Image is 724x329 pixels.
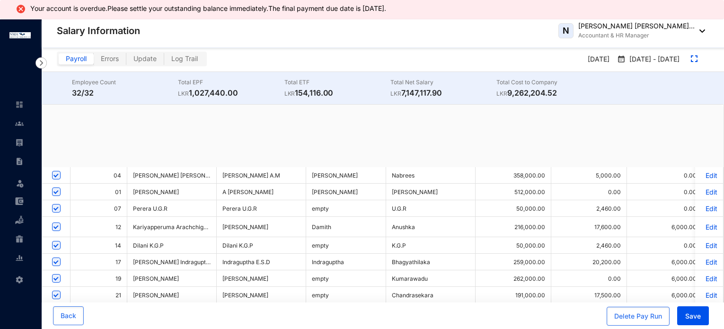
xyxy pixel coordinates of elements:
[551,200,627,217] td: 2,460.00
[133,292,211,299] span: [PERSON_NAME]
[15,157,24,166] img: contract-unselected.99e2b2107c0a7dd48938.svg
[701,291,717,299] p: Edit
[8,114,30,133] li: Contacts
[701,171,717,179] a: Edit
[626,54,680,65] p: [DATE] - [DATE]
[476,217,551,237] td: 216,000.00
[217,167,306,184] td: [PERSON_NAME] A.M
[627,200,703,217] td: 0.00
[71,237,127,254] td: 14
[306,217,386,237] td: Damith
[284,89,295,98] p: LKR
[71,270,127,287] td: 19
[71,184,127,200] td: 01
[217,184,306,200] td: A [PERSON_NAME]
[72,87,178,98] p: 32/32
[133,54,157,62] span: Update
[701,241,717,249] a: Edit
[217,254,306,270] td: Indraguptha E.S.D
[627,217,703,237] td: 6,000.00
[71,217,127,237] td: 12
[15,216,24,224] img: loan-unselected.d74d20a04637f2d15ab5.svg
[551,167,627,184] td: 5,000.00
[390,87,496,98] p: 7,147,117.90
[476,237,551,254] td: 50,000.00
[627,167,703,184] td: 0.00
[701,223,717,231] a: Edit
[551,184,627,200] td: 0.00
[386,254,476,270] td: Bhagyathilaka
[306,184,386,200] td: [PERSON_NAME]
[61,311,76,320] span: Back
[8,192,30,211] li: Expenses
[617,54,626,64] img: payroll-calender.2a2848c9e82147e90922403bdc96c587.svg
[8,230,30,249] li: Gratuity
[217,217,306,237] td: [PERSON_NAME]
[217,287,306,303] td: [PERSON_NAME]
[701,258,717,266] a: Edit
[15,138,24,147] img: payroll-unselected.b590312f920e76f0c668.svg
[685,311,701,321] span: Save
[15,178,25,188] img: leave-unselected.2934df6273408c3f84d9.svg
[53,306,84,325] button: Back
[701,188,717,196] a: Edit
[306,200,386,217] td: empty
[171,54,198,62] span: Log Trail
[627,254,703,270] td: 6,000.00
[71,200,127,217] td: 07
[284,87,390,98] p: 154,116.00
[133,172,250,179] span: [PERSON_NAME] [PERSON_NAME] Nabrees
[35,57,47,69] img: nav-icon-right.af6afadce00d159da59955279c43614e.svg
[133,258,252,266] span: [PERSON_NAME] Indraguptha Bhagyathilaka
[551,237,627,254] td: 2,460.00
[476,167,551,184] td: 358,000.00
[15,235,24,243] img: gratuity-unselected.a8c340787eea3cf492d7.svg
[306,237,386,254] td: empty
[15,119,24,128] img: people-unselected.118708e94b43a90eceab.svg
[386,217,476,237] td: Anushka
[72,78,178,87] p: Employee Count
[386,184,476,200] td: [PERSON_NAME]
[580,52,613,68] p: [DATE]
[476,270,551,287] td: 262,000.00
[71,167,127,184] td: 04
[701,205,717,213] p: Edit
[15,3,26,15] img: alert-icon-error.ae2eb8c10aa5e3dc951a89517520af3a.svg
[133,223,254,231] span: Kariyapperuma Arachchige [PERSON_NAME]
[8,211,30,230] li: Loan
[551,254,627,270] td: 20,200.00
[306,254,386,270] td: Indraguptha
[217,237,306,254] td: Dilani K.G.P
[8,95,30,114] li: Home
[9,32,31,38] img: logo
[306,167,386,184] td: [PERSON_NAME]
[15,276,24,284] img: settings-unselected.1febfda315e6e19643a1.svg
[386,200,476,217] td: U.G.R
[607,307,670,326] button: Delete Pay Run
[578,21,695,31] p: [PERSON_NAME] [PERSON_NAME]...
[578,31,695,40] p: Accountant & HR Manager
[178,87,284,98] p: 1,027,440.00
[551,287,627,303] td: 17,500.00
[476,200,551,217] td: 50,000.00
[133,275,179,282] span: [PERSON_NAME]
[133,242,211,249] span: Dilani K.G.P
[57,24,140,37] p: Salary Information
[627,184,703,200] td: 0.00
[496,78,602,87] p: Total Cost to Company
[306,287,386,303] td: empty
[217,200,306,217] td: Perera U.G.R
[71,254,127,270] td: 17
[614,311,662,321] div: Delete Pay Run
[677,306,709,325] button: Save
[306,270,386,287] td: empty
[701,275,717,283] a: Edit
[133,188,211,196] span: [PERSON_NAME]
[133,205,211,212] span: Perera U.G.R
[386,270,476,287] td: Kumarawadu
[30,5,391,12] li: Your account is overdue.Please settle your outstanding balance immediately.The final payment due ...
[178,89,189,98] p: LKR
